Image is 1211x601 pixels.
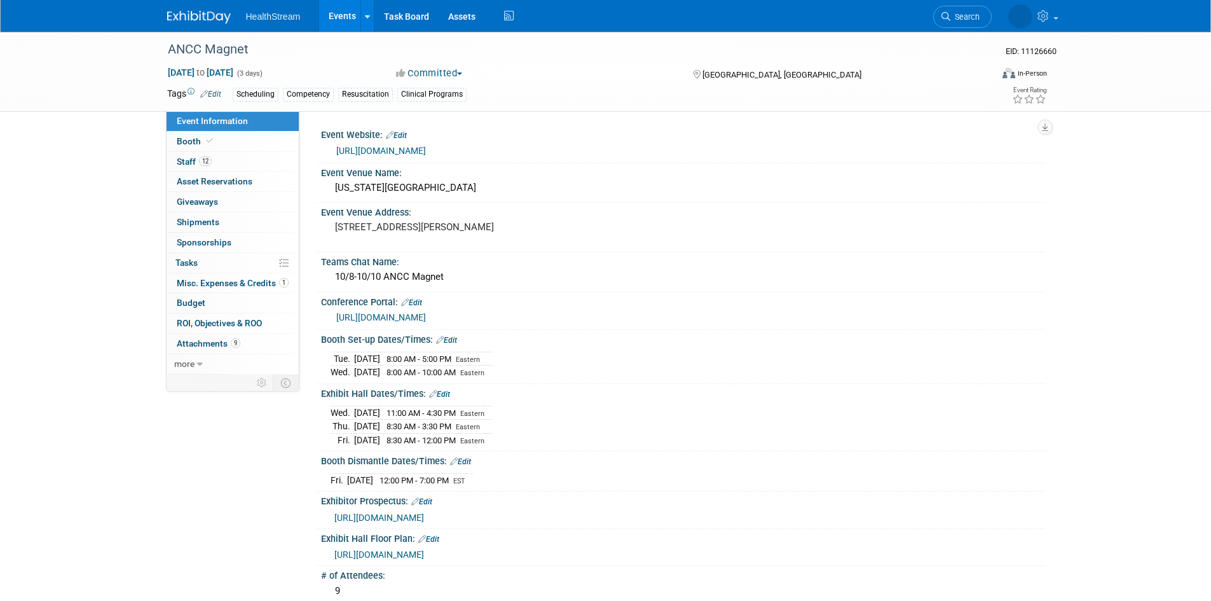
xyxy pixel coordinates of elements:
div: Event Venue Name: [321,163,1044,179]
a: [URL][DOMAIN_NAME] [336,146,426,156]
span: to [195,67,207,78]
div: In-Person [1017,69,1047,78]
div: Event Website: [321,125,1044,142]
div: Competency [283,88,334,101]
span: 12:00 PM - 7:00 PM [380,476,449,485]
td: Toggle Event Tabs [273,375,299,391]
a: Staff12 [167,152,299,172]
div: Booth Set-up Dates/Times: [321,330,1044,347]
span: HealthStream [246,11,301,22]
button: Committed [392,67,467,80]
span: 8:30 AM - 12:00 PM [387,436,456,445]
span: Giveaways [177,197,218,207]
span: [GEOGRAPHIC_DATA], [GEOGRAPHIC_DATA] [702,70,861,79]
td: Tags [167,87,221,102]
a: [URL][DOMAIN_NAME] [334,549,424,560]
img: ExhibitDay [167,11,231,24]
div: Exhibit Hall Floor Plan: [321,529,1044,546]
a: Edit [200,90,221,99]
a: Budget [167,293,299,313]
span: ROI, Objectives & ROO [177,318,262,328]
span: EST [453,477,465,485]
a: Edit [411,497,432,506]
a: Edit [436,336,457,345]
div: Booth Dismantle Dates/Times: [321,452,1044,468]
a: ROI, Objectives & ROO [167,314,299,333]
a: Edit [418,535,439,544]
div: Scheduling [233,88,278,101]
a: Booth [167,132,299,151]
div: Event Format [917,66,1048,85]
a: Search [933,6,992,28]
a: Shipments [167,212,299,232]
span: Event Information [177,116,248,126]
a: [URL][DOMAIN_NAME] [334,513,424,523]
a: Attachments9 [167,334,299,354]
span: 8:00 AM - 5:00 PM [387,354,451,364]
span: Eastern [460,369,484,377]
div: Event Venue Address: [321,203,1044,219]
a: Edit [401,298,422,307]
a: Misc. Expenses & Credits1 [167,273,299,293]
span: Tasks [175,258,198,268]
span: [DATE] [DATE] [167,67,234,78]
div: 9 [331,581,1035,601]
span: Eastern [460,437,484,445]
span: 8:30 AM - 3:30 PM [387,422,451,431]
div: # of Attendees: [321,566,1044,582]
span: Eastern [460,410,484,418]
span: Booth [177,136,216,146]
td: Fri. [331,473,347,487]
div: Resuscitation [338,88,393,101]
div: Conference Portal: [321,293,1044,309]
a: Tasks [167,253,299,273]
span: Eastern [456,423,480,431]
span: 11:00 AM - 4:30 PM [387,408,456,418]
a: Event Information [167,111,299,131]
td: [DATE] [354,433,380,446]
a: [URL][DOMAIN_NAME] [336,312,426,322]
td: Personalize Event Tab Strip [251,375,273,391]
span: 1 [279,278,289,287]
span: Misc. Expenses & Credits [177,278,289,288]
td: [DATE] [347,473,373,487]
td: [DATE] [354,420,380,434]
td: Wed. [331,366,354,379]
span: 8:00 AM - 10:00 AM [387,368,456,377]
span: more [174,359,195,369]
span: Shipments [177,217,219,227]
span: Event ID: 11126660 [1006,46,1057,56]
td: [DATE] [354,406,380,420]
img: Wendy Nixx [1008,4,1032,29]
a: Edit [429,390,450,399]
span: 9 [231,338,240,348]
span: Sponsorships [177,237,231,247]
pre: [STREET_ADDRESS][PERSON_NAME] [335,221,608,233]
td: Wed. [331,406,354,420]
td: Tue. [331,352,354,366]
div: Clinical Programs [397,88,467,101]
a: more [167,354,299,374]
div: Exhibit Hall Dates/Times: [321,384,1044,401]
td: Fri. [331,433,354,446]
td: [DATE] [354,352,380,366]
span: (3 days) [236,69,263,78]
span: Asset Reservations [177,176,252,186]
td: Thu. [331,420,354,434]
div: Event Rating [1012,87,1046,93]
span: Attachments [177,338,240,349]
span: 12 [199,156,212,166]
a: Asset Reservations [167,172,299,191]
td: [DATE] [354,366,380,379]
div: ANCC Magnet [163,38,973,61]
div: [US_STATE][GEOGRAPHIC_DATA] [331,178,1035,198]
img: Format-Inperson.png [1002,68,1015,78]
span: Staff [177,156,212,167]
a: Edit [386,131,407,140]
div: Exhibitor Prospectus: [321,492,1044,508]
i: Booth reservation complete [207,137,213,144]
div: Teams Chat Name: [321,252,1044,268]
a: Giveaways [167,192,299,212]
